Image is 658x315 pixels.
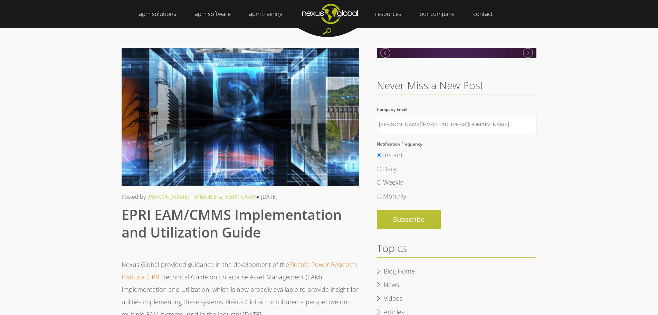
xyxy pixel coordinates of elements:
[377,106,407,112] span: Company Email
[122,193,146,201] span: Posted by
[256,193,277,201] span: ● [DATE]
[377,180,381,185] input: Weekly
[377,153,381,157] input: Instant
[377,294,409,304] a: Videos
[147,193,256,201] a: [PERSON_NAME] | MBA, B.Eng., CBPP, CAAM
[383,192,406,200] span: Monthly
[377,210,441,229] input: Subscribe
[377,266,422,277] a: Blog Home
[377,115,537,134] input: Company Email
[377,141,422,147] span: Notification Frequency
[377,241,407,255] span: Topics
[377,48,537,185] img: Meet the New Investigation Optimizer | September 2020
[377,167,381,171] input: Daily
[383,178,403,186] span: Weekly
[377,194,381,198] input: Monthly
[383,165,397,173] span: Daily
[383,151,403,159] span: Instant
[122,205,342,242] span: EPRI EAM/CMMS Implementation and Utilization Guide
[377,280,406,290] a: News
[377,78,484,92] span: Never Miss a New Post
